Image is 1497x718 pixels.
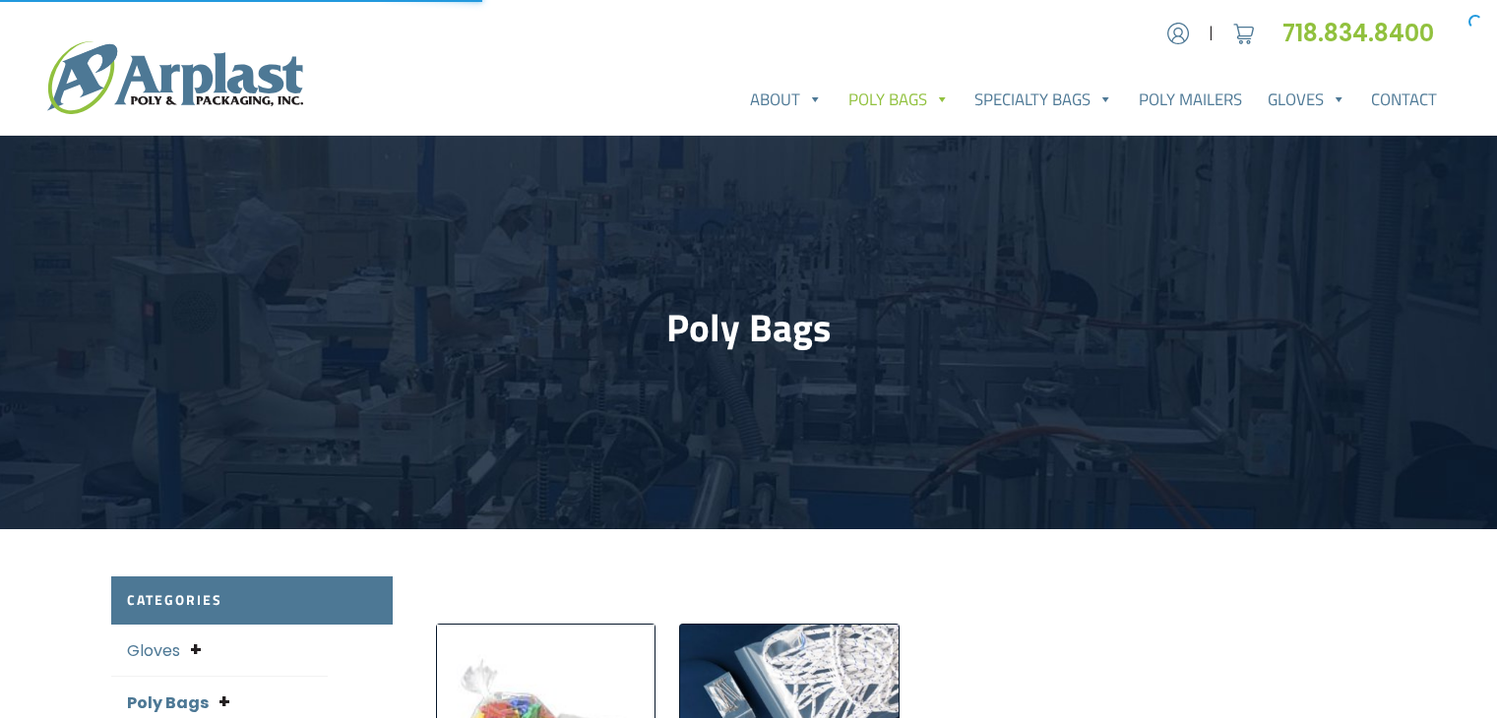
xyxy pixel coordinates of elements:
[963,80,1127,119] a: Specialty Bags
[1358,80,1450,119] a: Contact
[47,41,303,114] img: logo
[127,691,209,714] a: Poly Bags
[1282,17,1450,49] a: 718.834.8400
[1255,80,1359,119] a: Gloves
[836,80,963,119] a: Poly Bags
[111,305,1387,351] h1: Poly Bags
[111,576,393,625] h2: Categories
[1126,80,1255,119] a: Poly Mailers
[1209,22,1214,45] span: |
[127,639,180,662] a: Gloves
[737,80,836,119] a: About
